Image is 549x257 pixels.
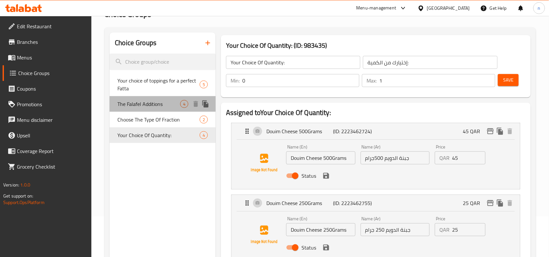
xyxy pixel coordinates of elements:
p: Min: [231,77,240,84]
p: (ID: 2223462724) [333,127,378,135]
a: Choice Groups [3,65,92,81]
a: Edit Restaurant [3,19,92,34]
span: Status [301,244,316,251]
span: The Falafel Additions [117,100,180,108]
div: Choose The Type Of Fraction2 [110,112,216,127]
div: Menu-management [356,4,396,12]
div: [GEOGRAPHIC_DATA] [427,5,470,12]
a: Menu disclaimer [3,112,92,128]
input: Enter name Ar [361,151,430,164]
span: Version: [3,181,19,189]
span: Coverage Report [17,147,87,155]
button: duplicate [495,126,505,136]
input: Please enter price [452,151,485,164]
span: Your choice of toppings for a perfect Fatta [117,77,200,92]
input: Please enter price [452,223,485,236]
span: Coupons [17,85,87,93]
span: Choose The Type Of Fraction [117,116,200,123]
div: Expand [232,195,520,211]
p: (ID: 2223462755) [333,199,378,207]
button: duplicate [201,99,210,109]
a: Coverage Report [3,143,92,159]
a: Menus [3,50,92,65]
p: 25 QAR [463,199,486,207]
img: Douim Cheese 250Grams [243,214,285,256]
p: QAR [439,154,449,162]
a: Coupons [3,81,92,96]
h2: Choice Groups [115,38,156,48]
a: Promotions [3,96,92,112]
button: save [321,171,331,181]
span: Menu disclaimer [17,116,87,124]
input: Enter name Ar [361,223,430,236]
a: Branches [3,34,92,50]
div: The Falafel Additions4deleteduplicate [110,96,216,112]
input: Enter name En [286,151,355,164]
span: Branches [17,38,87,46]
img: Douim Cheese 500Grams [243,142,285,184]
div: Your choice of toppings for a perfect Fatta5 [110,73,216,96]
span: Menus [17,54,87,61]
h2: Assigned to Your Choice Of Quantity: [226,108,526,118]
span: Status [301,172,316,180]
p: Max: [367,77,377,84]
p: 45 QAR [463,127,486,135]
button: delete [505,126,515,136]
span: Upsell [17,132,87,139]
li: ExpandDouim Cheese 500GramsName (En)Name (Ar)PriceQARStatussave [226,120,526,192]
span: 5 [200,82,208,88]
input: search [110,54,216,70]
div: Your Choice Of Quantity:4 [110,127,216,143]
span: Save [503,76,514,84]
h3: Your Choice Of Quantity: (ID: 983435) [226,40,526,51]
p: Douim Cheese 250Grams [266,199,333,207]
button: edit [486,126,495,136]
span: 1.0.0 [20,181,30,189]
span: 4 [181,101,188,107]
button: delete [191,99,201,109]
button: save [321,243,331,252]
div: Expand [232,123,520,139]
span: 4 [200,132,208,138]
a: Upsell [3,128,92,143]
span: n [538,5,541,12]
span: Edit Restaurant [17,22,87,30]
a: Grocery Checklist [3,159,92,174]
input: Enter name En [286,223,355,236]
button: edit [486,198,495,208]
p: QAR [439,226,449,234]
span: Get support on: [3,192,33,200]
button: Save [498,74,519,86]
a: Support.OpsPlatform [3,198,45,207]
button: delete [505,198,515,208]
p: Douim Cheese 500Grams [266,127,333,135]
span: Choice Groups [18,69,87,77]
span: 2 [200,117,208,123]
span: Your Choice Of Quantity: [117,131,200,139]
span: Grocery Checklist [17,163,87,171]
button: duplicate [495,198,505,208]
span: Promotions [17,100,87,108]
